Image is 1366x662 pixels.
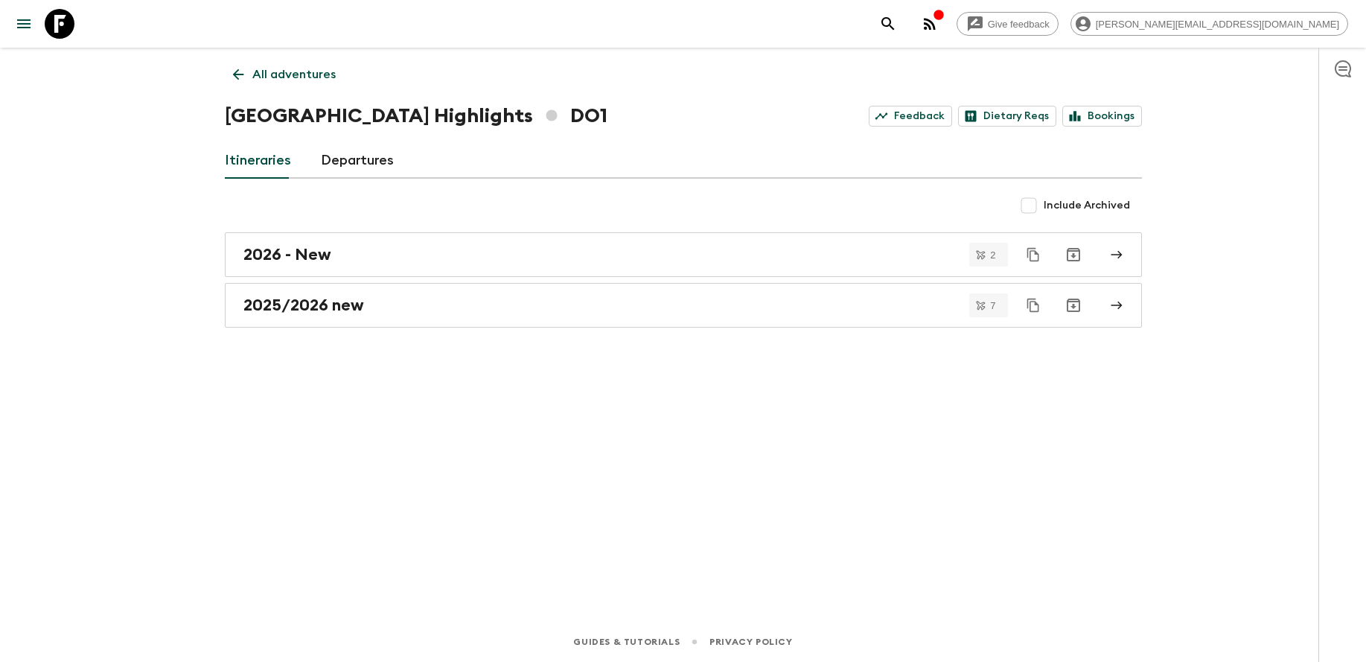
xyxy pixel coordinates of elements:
button: Archive [1059,290,1088,320]
p: All adventures [252,66,336,83]
button: Archive [1059,240,1088,270]
a: Bookings [1062,106,1142,127]
a: Privacy Policy [709,634,792,650]
div: [PERSON_NAME][EMAIL_ADDRESS][DOMAIN_NAME] [1070,12,1348,36]
a: Guides & Tutorials [573,634,680,650]
span: 2 [981,250,1004,260]
h2: 2026 - New [243,245,331,264]
span: Include Archived [1044,198,1130,213]
a: 2025/2026 new [225,283,1142,328]
a: 2026 - New [225,232,1142,277]
h2: 2025/2026 new [243,296,364,315]
a: All adventures [225,60,344,89]
button: Duplicate [1020,292,1047,319]
button: menu [9,9,39,39]
a: Itineraries [225,143,291,179]
a: Feedback [869,106,952,127]
span: Give feedback [980,19,1058,30]
button: Duplicate [1020,241,1047,268]
span: 7 [981,301,1004,311]
h1: [GEOGRAPHIC_DATA] Highlights DO1 [225,101,607,131]
a: Give feedback [957,12,1059,36]
a: Departures [321,143,394,179]
a: Dietary Reqs [958,106,1056,127]
span: [PERSON_NAME][EMAIL_ADDRESS][DOMAIN_NAME] [1088,19,1347,30]
button: search adventures [873,9,903,39]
